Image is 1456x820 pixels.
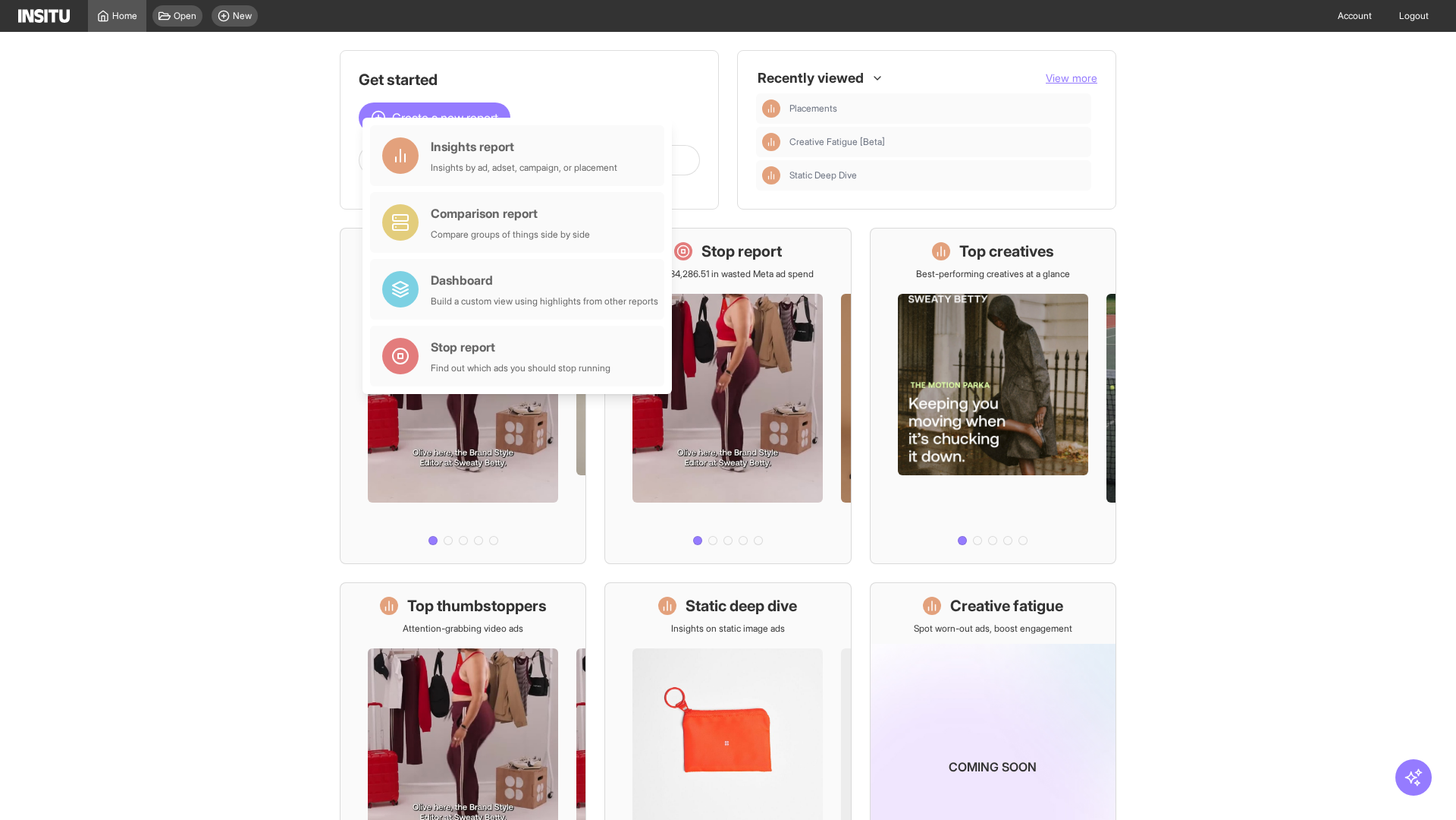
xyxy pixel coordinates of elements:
[916,268,1070,280] p: Best-performing creatives at a glance
[403,623,523,635] p: Attention-grabbing video ads
[870,228,1116,564] a: Top creativesBest-performing creatives at a glance
[431,362,610,374] div: Find out which ads you should stop running
[789,102,1085,115] span: Placements
[359,102,510,133] button: Create a new report
[789,102,837,115] span: Placements
[233,10,252,22] span: New
[359,69,700,90] h1: Get started
[789,136,885,148] span: Creative Fatigue [Beta]
[112,10,137,22] span: Home
[686,595,797,617] h1: Static deep dive
[431,204,590,222] div: Comparison report
[407,595,547,617] h1: Top thumbstoppers
[1046,71,1097,86] button: View more
[431,137,617,156] div: Insights report
[18,9,70,23] img: Logo
[431,162,617,174] div: Insights by ad, adset, campaign, or placement
[959,241,1054,262] h1: Top creatives
[340,228,586,564] a: What's live nowSee all active ads instantly
[431,338,610,356] div: Stop report
[1046,71,1097,84] span: View more
[174,10,196,22] span: Open
[789,169,857,181] span: Static Deep Dive
[701,241,782,262] h1: Stop report
[431,271,658,289] div: Dashboard
[789,136,1085,148] span: Creative Fatigue [Beta]
[431,295,658,307] div: Build a custom view using highlights from other reports
[762,99,780,118] div: Insights
[762,133,780,151] div: Insights
[642,268,814,280] p: Save £34,286.51 in wasted Meta ad spend
[762,166,780,184] div: Insights
[671,623,785,635] p: Insights on static image ads
[392,109,498,127] span: Create a new report
[431,229,590,241] div: Compare groups of things side by side
[789,169,1085,181] span: Static Deep Dive
[604,228,851,564] a: Stop reportSave £34,286.51 in wasted Meta ad spend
